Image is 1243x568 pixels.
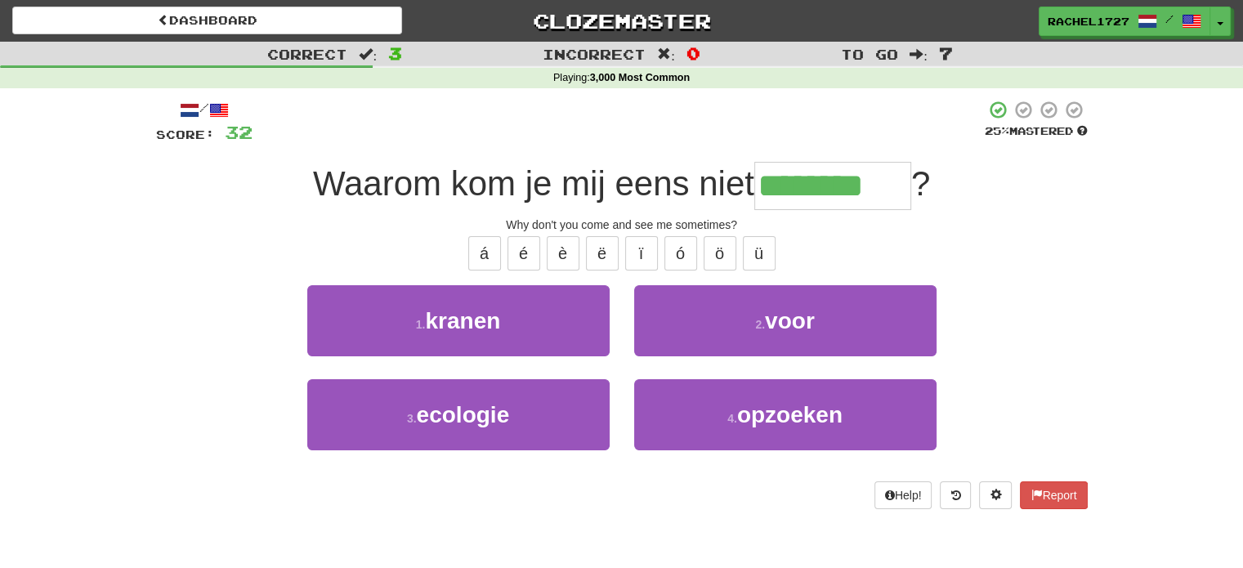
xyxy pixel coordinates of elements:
[664,236,697,271] button: ó
[985,124,1009,137] span: 25 %
[507,236,540,271] button: é
[267,46,347,62] span: Correct
[625,236,658,271] button: ï
[307,285,610,356] button: 1.kranen
[765,308,815,333] span: voor
[634,285,937,356] button: 2.voor
[911,164,930,203] span: ?
[12,7,402,34] a: Dashboard
[307,379,610,450] button: 3.ecologie
[225,122,253,142] span: 32
[727,412,737,425] small: 4 .
[156,217,1088,233] div: Why don't you come and see me sometimes?
[634,379,937,450] button: 4.opzoeken
[940,481,971,509] button: Round history (alt+y)
[841,46,898,62] span: To go
[468,236,501,271] button: á
[686,43,700,63] span: 0
[590,72,690,83] strong: 3,000 Most Common
[910,47,928,61] span: :
[657,47,675,61] span: :
[388,43,402,63] span: 3
[1039,7,1210,36] a: Rachel1727 /
[156,100,253,120] div: /
[425,308,500,333] span: kranen
[586,236,619,271] button: ë
[743,236,776,271] button: ü
[156,127,215,141] span: Score:
[313,164,754,203] span: Waarom kom je mij eens niet
[1020,481,1087,509] button: Report
[737,402,843,427] span: opzoeken
[547,236,579,271] button: è
[543,46,646,62] span: Incorrect
[755,318,765,331] small: 2 .
[939,43,953,63] span: 7
[427,7,816,35] a: Clozemaster
[1165,13,1174,25] span: /
[704,236,736,271] button: ö
[417,402,510,427] span: ecologie
[874,481,932,509] button: Help!
[407,412,417,425] small: 3 .
[359,47,377,61] span: :
[416,318,426,331] small: 1 .
[985,124,1088,139] div: Mastered
[1048,14,1129,29] span: Rachel1727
